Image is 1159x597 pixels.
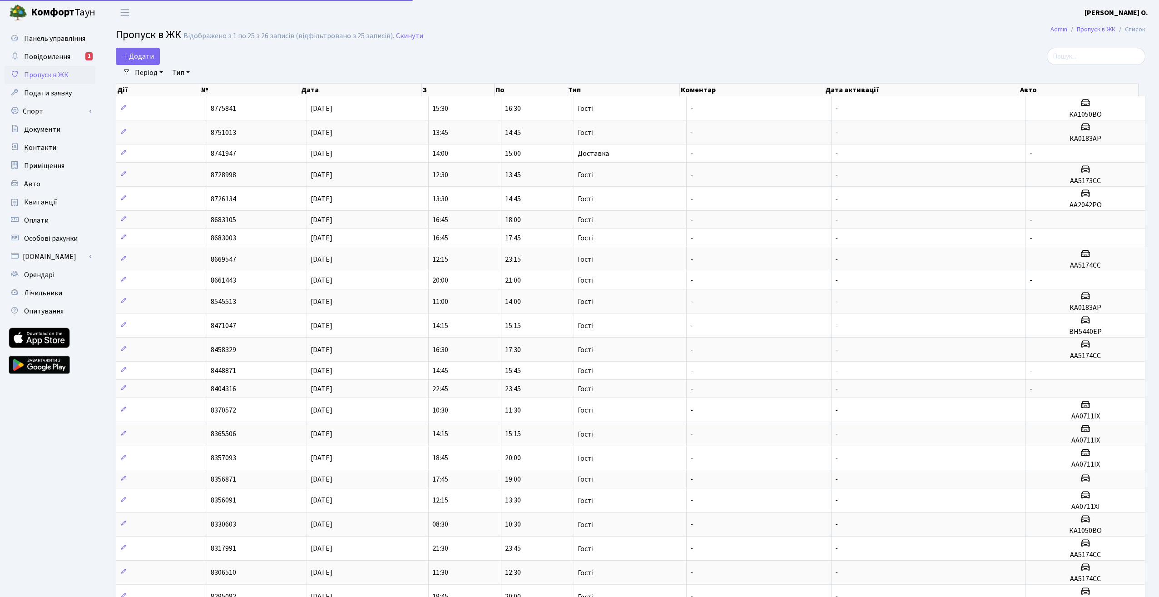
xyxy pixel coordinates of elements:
[5,248,95,266] a: [DOMAIN_NAME]
[396,32,423,40] a: Скинути
[1030,384,1032,394] span: -
[211,104,236,114] span: 8775841
[690,297,693,307] span: -
[505,321,521,331] span: 15:15
[24,124,60,134] span: Документи
[5,84,95,102] a: Подати заявку
[835,321,838,331] span: -
[835,496,838,506] span: -
[690,544,693,554] span: -
[24,197,57,207] span: Квитанції
[311,520,332,530] span: [DATE]
[211,366,236,376] span: 8448871
[1030,215,1032,225] span: -
[690,345,693,355] span: -
[505,568,521,578] span: 12:30
[505,104,521,114] span: 16:30
[114,5,136,20] button: Переключити навігацію
[578,431,594,438] span: Гості
[578,497,594,504] span: Гості
[835,104,838,114] span: -
[432,474,448,484] span: 17:45
[211,297,236,307] span: 8545513
[311,453,332,463] span: [DATE]
[311,297,332,307] span: [DATE]
[835,254,838,264] span: -
[5,211,95,229] a: Оплати
[690,128,693,138] span: -
[1030,275,1032,285] span: -
[5,102,95,120] a: Спорт
[311,544,332,554] span: [DATE]
[311,321,332,331] span: [DATE]
[432,405,448,415] span: 10:30
[690,170,693,180] span: -
[211,194,236,204] span: 8726134
[311,384,332,394] span: [DATE]
[116,84,200,96] th: Дії
[835,474,838,484] span: -
[690,233,693,243] span: -
[422,84,495,96] th: З
[835,215,838,225] span: -
[211,429,236,439] span: 8365506
[1030,261,1141,270] h5: AA5174CC
[5,175,95,193] a: Авто
[5,120,95,139] a: Документи
[85,52,93,60] div: 1
[211,345,236,355] span: 8458329
[200,84,300,96] th: №
[690,254,693,264] span: -
[578,129,594,136] span: Гості
[505,496,521,506] span: 13:30
[5,193,95,211] a: Квитанції
[578,476,594,483] span: Гості
[24,215,49,225] span: Оплати
[835,170,838,180] span: -
[1030,551,1141,559] h5: АА5174СС
[1115,25,1145,35] li: Список
[505,345,521,355] span: 17:30
[505,453,521,463] span: 20:00
[5,229,95,248] a: Особові рахунки
[432,149,448,159] span: 14:00
[300,84,422,96] th: Дата
[211,275,236,285] span: 8661443
[116,48,160,65] a: Додати
[211,215,236,225] span: 8683105
[505,149,521,159] span: 15:00
[5,157,95,175] a: Приміщення
[690,194,693,204] span: -
[505,384,521,394] span: 23:45
[432,520,448,530] span: 08:30
[690,520,693,530] span: -
[690,453,693,463] span: -
[24,143,56,153] span: Контакти
[5,48,95,66] a: Повідомлення1
[690,275,693,285] span: -
[432,170,448,180] span: 12:30
[432,275,448,285] span: 20:00
[1030,233,1032,243] span: -
[690,215,693,225] span: -
[578,407,594,414] span: Гості
[690,496,693,506] span: -
[690,405,693,415] span: -
[24,88,72,98] span: Подати заявку
[311,496,332,506] span: [DATE]
[211,568,236,578] span: 8306510
[578,216,594,224] span: Гості
[24,52,70,62] span: Повідомлення
[122,51,154,61] span: Додати
[116,27,181,43] span: Пропуск в ЖК
[690,104,693,114] span: -
[432,215,448,225] span: 16:45
[131,65,167,80] a: Період
[505,474,521,484] span: 19:00
[578,455,594,462] span: Гості
[578,277,594,284] span: Гості
[578,521,594,528] span: Гості
[690,149,693,159] span: -
[1077,25,1115,34] a: Пропуск в ЖК
[505,170,521,180] span: 13:45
